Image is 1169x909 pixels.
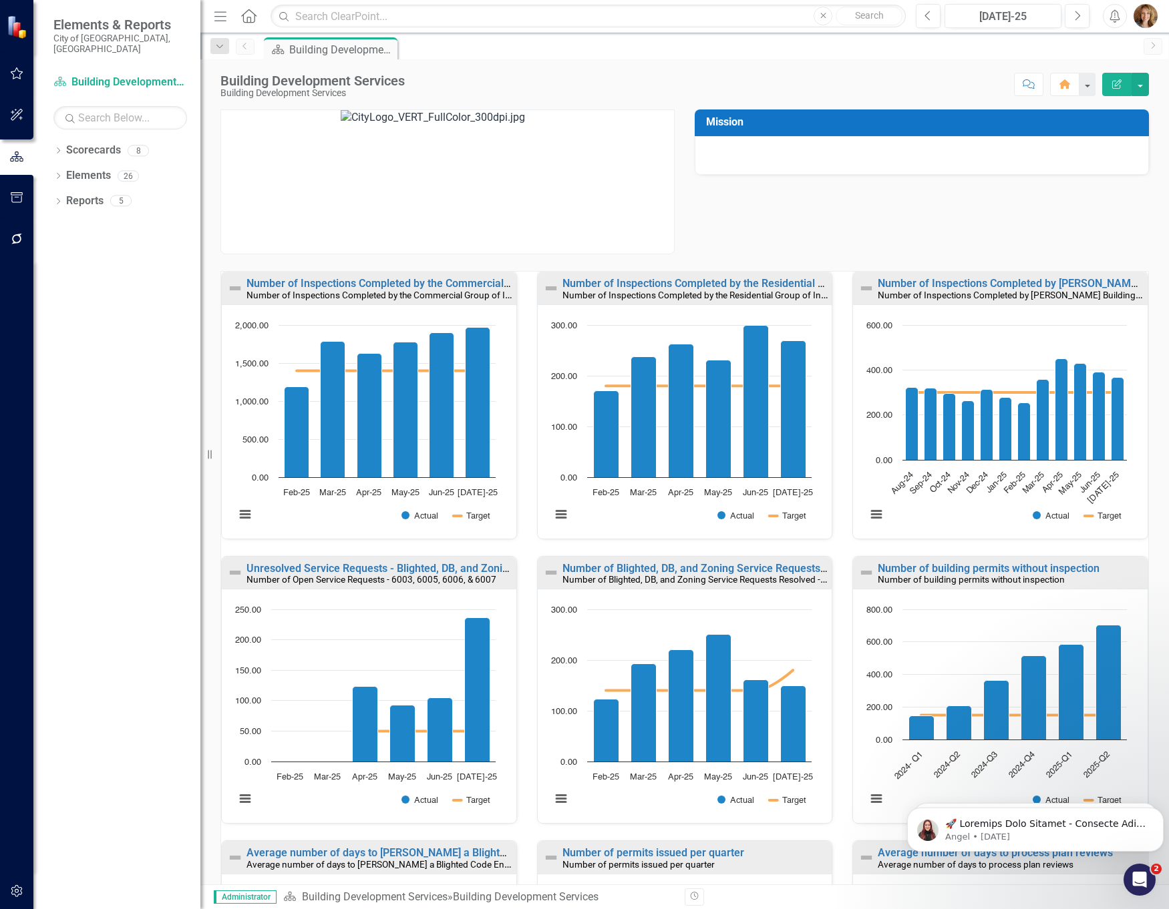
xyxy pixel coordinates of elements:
text: 0.00 [252,474,269,483]
button: Show Target [770,795,806,805]
text: [DATE]-25 [457,773,497,782]
g: Actual, series 1 of 2. Bar series with 6 bars. [593,635,806,762]
span: 2 [1151,864,1162,874]
text: Mar-25 [630,773,657,782]
span: Elements & Reports [53,17,187,33]
img: CityLogo_VERT_FullColor_300dpi.jpg [341,110,555,254]
text: May-25 [704,489,732,497]
div: Building Development Services [220,73,405,88]
input: Search Below... [53,106,187,129]
a: Number of permits issued per quarter [562,846,744,859]
button: Show Actual [717,795,754,805]
path: 2024- Q1, 145. Actual. [909,716,935,740]
img: Not Defined [227,850,243,866]
a: Average number of days to process plan reviews [878,846,1113,859]
text: 600.00 [866,638,892,647]
path: Feb-25, 1,187. Actual. [285,386,309,477]
path: May-25, 251. Actual. [705,635,731,762]
span: Administrator [214,890,277,904]
button: Show Target [454,795,490,805]
text: 300.00 [551,606,577,615]
button: [DATE]-25 [945,4,1061,28]
text: Jun-25 [429,489,454,497]
text: Mar-25 [630,489,657,497]
text: [DATE]-25 [773,773,813,782]
text: May-25 [391,489,420,497]
text: 500.00 [242,436,269,444]
text: Jun-25 [743,489,768,497]
button: Show Actual [717,511,754,521]
text: Jun-25 [743,773,768,782]
a: Average number of days to [PERSON_NAME] a Blighted Code Enforcement Case [246,846,631,859]
g: Actual, series 1 of 2. Bar series with 6 bars. [285,327,490,477]
path: Jun-25, 1,900. Actual. [430,332,454,477]
path: Jan-25, 277. Actual. [999,397,1012,460]
path: Apr-25, 1,630. Actual. [357,353,382,477]
img: Not Defined [543,280,559,296]
path: Jun-25, 391. Actual. [1093,372,1106,460]
path: Mar-25, 238. Actual. [631,356,656,477]
button: Show Target [454,511,490,521]
div: Double-Click to Edit [537,271,833,539]
text: Dec-24 [965,471,990,495]
path: Apr-25, 123. Actual. [353,687,378,762]
path: May-25, 1,779. Actual. [393,342,418,477]
text: 2024-Q3 [970,750,999,780]
text: 2024-Q4 [1007,750,1037,780]
div: Chart. Highcharts interactive chart. [228,318,510,535]
div: Chart. Highcharts interactive chart. [544,318,826,535]
img: Not Defined [858,565,874,581]
button: View chart menu, Chart [552,790,570,808]
div: Chart. Highcharts interactive chart. [860,603,1141,820]
path: Jul-25, 366. Actual. [1112,377,1124,460]
button: Show Target [1085,511,1122,521]
path: Mar-25, 1,782. Actual. [321,341,345,477]
text: Sep-24 [908,471,934,496]
div: Double-Click to Edit [221,271,517,539]
button: Search [836,7,902,25]
button: View chart menu, Chart [867,505,886,524]
text: [DATE]-25 [458,489,498,497]
small: Number of Inspections Completed by the Residential Group of Inspectors [562,288,856,301]
path: Nov-24, 264. Actual. [962,400,975,460]
text: 100.00 [551,423,577,432]
text: Mar-25 [314,773,341,782]
text: 0.00 [244,758,261,767]
text: 800.00 [866,606,892,615]
div: Double-Click to Edit [852,271,1148,539]
div: Double-Click to Edit [537,556,833,824]
text: Aug-24 [890,471,915,496]
path: May-25, 231. Actual. [705,360,731,477]
text: Mar-25 [319,489,346,497]
img: Not Defined [227,565,243,581]
svg: Interactive chart [544,603,818,820]
text: 300.00 [551,322,577,330]
svg: Interactive chart [860,603,1134,820]
path: 2024-Q3, 363. Actual. [984,681,1009,740]
text: 600.00 [866,322,892,330]
path: Feb-25, 123. Actual. [593,699,619,762]
div: Chart. Highcharts interactive chart. [860,318,1141,535]
small: Average number of days to process plan reviews [878,859,1073,870]
img: ClearPoint Strategy [7,15,30,39]
iframe: Intercom notifications message [902,780,1169,873]
text: 0.00 [876,457,892,465]
div: » [283,890,675,905]
path: 2024-Q2, 209. Actual. [947,706,972,740]
div: Chart. Highcharts interactive chart. [228,603,510,820]
text: May-25 [704,773,732,782]
text: 2024-Q2 [933,750,962,780]
path: Mar-25, 359. Actual. [1037,379,1049,460]
text: Jun-25 [1078,471,1102,495]
path: Jul-25, 149. Actual. [780,686,806,762]
text: 2,000.00 [235,322,269,330]
text: Mar-25 [1021,471,1046,495]
path: Feb-25, 171. Actual. [593,390,619,477]
a: Scorecards [66,143,121,158]
img: Not Defined [858,850,874,866]
a: Reports [66,194,104,209]
text: 1,500.00 [235,360,269,368]
svg: Interactive chart [544,318,818,535]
